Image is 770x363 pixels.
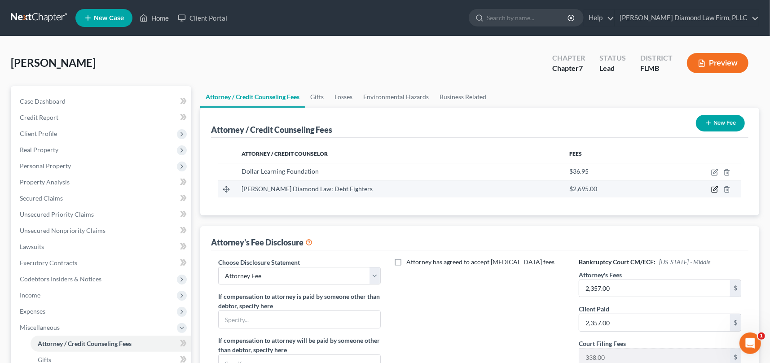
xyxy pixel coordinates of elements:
[38,340,132,347] span: Attorney / Credit Counseling Fees
[31,336,191,352] a: Attorney / Credit Counseling Fees
[696,115,745,131] button: New Fee
[13,223,191,239] a: Unsecured Nonpriority Claims
[13,93,191,109] a: Case Dashboard
[20,162,71,170] span: Personal Property
[20,307,45,315] span: Expenses
[569,150,582,157] span: Fees
[13,255,191,271] a: Executory Contracts
[599,63,626,74] div: Lead
[20,275,101,283] span: Codebtors Insiders & Notices
[758,332,765,340] span: 1
[219,311,380,328] input: Specify...
[218,258,300,267] label: Choose Disclosure Statement
[13,109,191,126] a: Credit Report
[20,130,57,137] span: Client Profile
[11,56,96,69] span: [PERSON_NAME]
[552,53,585,63] div: Chapter
[20,194,63,202] span: Secured Claims
[579,258,741,267] h6: Bankruptcy Court CM/ECF:
[20,227,106,234] span: Unsecured Nonpriority Claims
[615,10,759,26] a: [PERSON_NAME] Diamond Law Firm, PLLC
[434,86,492,108] a: Business Related
[569,167,589,175] span: $36.95
[579,270,622,280] label: Attorney's Fees
[579,280,730,297] input: 0.00
[579,339,626,348] label: Court Filing Fees
[218,292,381,311] label: If compensation to attorney is paid by someone other than debtor, specify here
[20,178,70,186] span: Property Analysis
[687,53,748,73] button: Preview
[358,86,434,108] a: Environmental Hazards
[13,174,191,190] a: Property Analysis
[640,63,673,74] div: FLMB
[242,185,373,192] span: [PERSON_NAME] Diamond Law: Debt Fighters
[739,332,761,354] iframe: Intercom live chat
[730,314,741,331] div: $
[242,167,319,175] span: Dollar Learning Foundation
[20,114,58,121] span: Credit Report
[659,258,710,266] span: [US_STATE] - Middle
[20,259,77,267] span: Executory Contracts
[20,324,60,331] span: Miscellaneous
[407,258,555,266] span: Attorney has agreed to accept [MEDICAL_DATA] fees
[20,291,40,299] span: Income
[13,239,191,255] a: Lawsuits
[13,206,191,223] a: Unsecured Priority Claims
[20,97,66,105] span: Case Dashboard
[329,86,358,108] a: Losses
[569,185,597,192] span: $2,695.00
[218,336,381,354] label: If compensation to attorney will be paid by someone other than debtor, specify here
[640,53,673,63] div: District
[305,86,329,108] a: Gifts
[579,304,609,314] label: Client Paid
[20,210,94,218] span: Unsecured Priority Claims
[94,15,124,22] span: New Case
[730,280,741,297] div: $
[211,237,312,248] div: Attorney's Fee Disclosure
[242,150,328,157] span: Attorney / Credit Counselor
[599,53,626,63] div: Status
[135,10,173,26] a: Home
[13,190,191,206] a: Secured Claims
[173,10,232,26] a: Client Portal
[20,146,58,153] span: Real Property
[579,314,730,331] input: 0.00
[200,86,305,108] a: Attorney / Credit Counseling Fees
[584,10,614,26] a: Help
[211,124,332,135] div: Attorney / Credit Counseling Fees
[20,243,44,250] span: Lawsuits
[552,63,585,74] div: Chapter
[579,64,583,72] span: 7
[487,9,569,26] input: Search by name...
